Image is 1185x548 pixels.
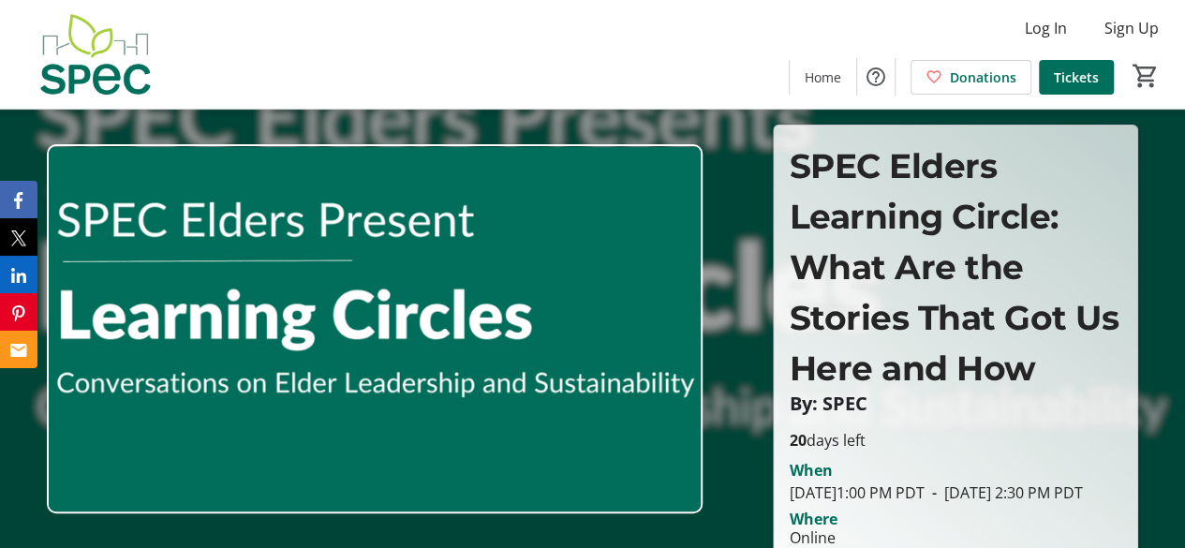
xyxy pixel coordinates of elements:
[857,58,895,96] button: Help
[789,482,924,503] span: [DATE] 1:00 PM PDT
[789,141,1122,393] p: SPEC Elders Learning Circle: What Are the Stories That Got Us Here and How
[11,7,178,101] img: SPEC's Logo
[1010,13,1082,43] button: Log In
[789,459,832,481] div: When
[1089,13,1174,43] button: Sign Up
[950,67,1016,87] span: Donations
[911,60,1031,95] a: Donations
[789,511,837,526] div: Where
[924,482,943,503] span: -
[1104,17,1159,39] span: Sign Up
[1054,67,1099,87] span: Tickets
[789,393,1122,414] p: By: SPEC
[789,430,806,451] span: 20
[789,429,1122,452] p: days left
[1129,59,1163,93] button: Cart
[47,144,703,513] img: Campaign CTA Media Photo
[1039,60,1114,95] a: Tickets
[790,60,856,95] a: Home
[805,67,841,87] span: Home
[1025,17,1067,39] span: Log In
[924,482,1082,503] span: [DATE] 2:30 PM PDT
